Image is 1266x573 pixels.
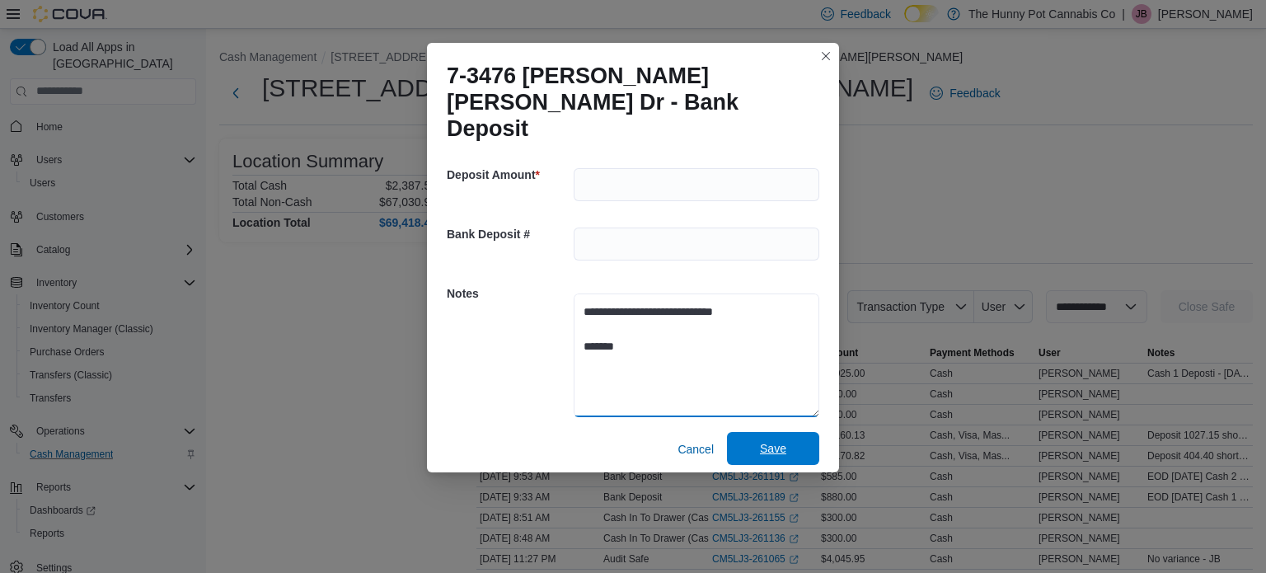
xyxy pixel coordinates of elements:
[678,441,714,458] span: Cancel
[727,432,819,465] button: Save
[760,440,786,457] span: Save
[816,46,836,66] button: Closes this modal window
[447,63,806,142] h1: 7-3476 [PERSON_NAME] [PERSON_NAME] Dr - Bank Deposit
[447,158,570,191] h5: Deposit Amount
[447,277,570,310] h5: Notes
[447,218,570,251] h5: Bank Deposit #
[671,433,720,466] button: Cancel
